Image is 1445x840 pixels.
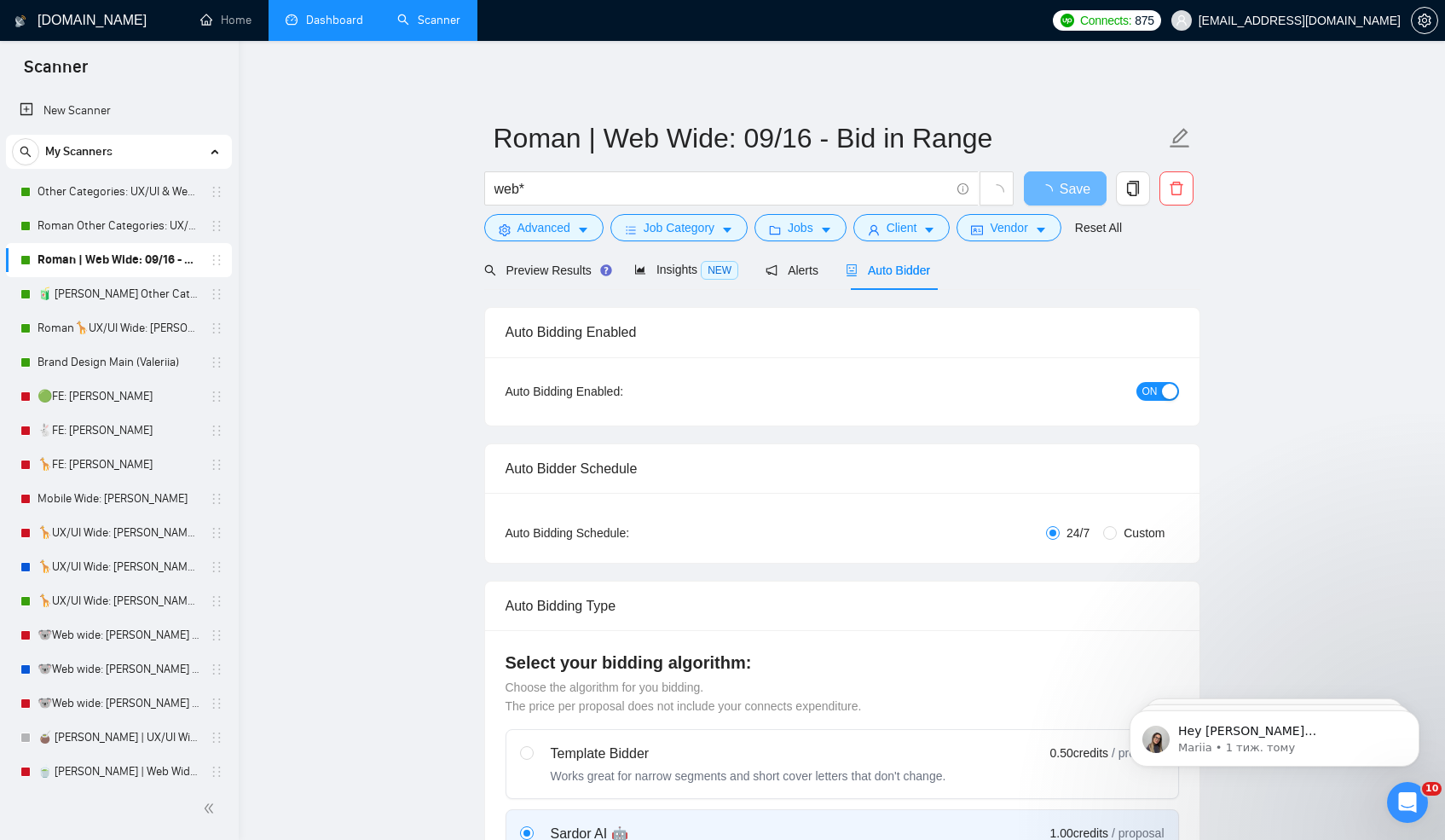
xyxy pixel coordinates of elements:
[769,223,781,236] span: folder
[1160,181,1193,196] span: delete
[506,651,1179,675] h4: Select your bidding algorithm:
[634,264,646,275] span: area-chart
[517,218,570,237] span: Advanced
[853,214,951,241] button: userClientcaret-down
[551,768,946,785] div: Works great for narrow segments and short cover letters that don't change.
[1117,181,1149,196] span: copy
[38,277,199,311] a: 🧃 [PERSON_NAME] Other Categories 09.12: UX/UI & Web design
[210,560,223,574] span: holder
[210,663,223,676] span: holder
[1050,744,1108,762] span: 0.50 credits
[210,765,223,779] span: holder
[38,175,199,209] a: Other Categories: UX/UI & Web design [PERSON_NAME]
[957,214,1061,241] button: idcardVendorcaret-down
[923,223,935,236] span: caret-down
[484,264,496,276] span: search
[971,223,983,236] span: idcard
[38,311,199,345] a: Roman🦒UX/UI Wide: [PERSON_NAME] 03/07 quest 22/09
[13,146,38,158] span: search
[1411,7,1438,34] button: setting
[887,218,917,237] span: Client
[210,424,223,437] span: holder
[38,448,199,482] a: 🦒FE: [PERSON_NAME]
[499,223,511,236] span: setting
[210,697,223,710] span: holder
[1024,171,1107,206] button: Save
[45,135,113,169] span: My Scanners
[20,94,218,128] a: New Scanner
[74,49,292,334] span: Hey [PERSON_NAME][EMAIL_ADDRESS][PERSON_NAME][DOMAIN_NAME], Looks like your Upwork agency [PERSON...
[1039,184,1060,198] span: loading
[210,594,223,608] span: holder
[846,264,930,277] span: Auto Bidder
[1104,675,1445,794] iframe: Intercom notifications повідомлення
[1080,11,1131,30] span: Connects:
[766,264,777,276] span: notification
[397,13,460,27] a: searchScanner
[625,223,637,236] span: bars
[1075,218,1122,237] a: Reset All
[1142,382,1158,401] span: ON
[38,243,199,277] a: Roman | Web Wide: 09/16 - Bid in Range
[1176,14,1188,26] span: user
[286,13,363,27] a: dashboardDashboard
[1412,14,1437,27] span: setting
[210,458,223,472] span: holder
[38,686,199,721] a: 🐨Web wide: [PERSON_NAME] 03/07 humor trigger
[210,219,223,233] span: holder
[38,618,199,652] a: 🐨Web wide: [PERSON_NAME] 03/07 old але перест на веб проф
[551,744,946,764] div: Template Bidder
[38,516,199,550] a: 🦒UX/UI Wide: [PERSON_NAME] 03/07 old
[990,218,1027,237] span: Vendor
[484,264,607,277] span: Preview Results
[210,390,223,403] span: holder
[1169,127,1191,149] span: edit
[210,356,223,369] span: holder
[38,345,199,379] a: Brand Design Main (Valeriia)
[506,524,730,542] div: Auto Bidding Schedule:
[210,731,223,744] span: holder
[610,214,748,241] button: barsJob Categorycaret-down
[1116,171,1150,206] button: copy
[12,138,39,165] button: search
[494,117,1165,159] input: Scanner name...
[1035,223,1047,236] span: caret-down
[1159,171,1194,206] button: delete
[634,263,738,276] span: Insights
[210,253,223,267] span: holder
[820,223,832,236] span: caret-down
[1387,782,1428,823] iframe: Intercom live chat
[506,681,862,713] span: Choose the algorithm for you bidding. The price per proposal does not include your connects expen...
[38,379,199,414] a: 🟢FE: [PERSON_NAME]
[38,550,199,584] a: 🦒UX/UI Wide: [PERSON_NAME] 03/07 portfolio
[200,13,251,27] a: homeHome
[38,652,199,686] a: 🐨Web wide: [PERSON_NAME] 03/07 bid in range
[10,55,101,90] span: Scanner
[788,218,813,237] span: Jobs
[846,264,858,276] span: robot
[701,261,738,280] span: NEW
[598,263,614,278] div: Tooltip anchor
[506,444,1179,493] div: Auto Bidder Schedule
[868,223,880,236] span: user
[577,223,589,236] span: caret-down
[494,178,950,200] input: Search Freelance Jobs...
[14,8,26,35] img: logo
[957,183,968,194] span: info-circle
[203,800,220,817] span: double-left
[210,185,223,199] span: holder
[1135,11,1153,30] span: 875
[754,214,847,241] button: folderJobscaret-down
[989,184,1004,200] span: loading
[210,526,223,540] span: holder
[74,66,294,81] p: Message from Mariia, sent 1 тиж. тому
[484,214,604,241] button: settingAdvancedcaret-down
[1061,14,1074,27] img: upwork-logo.png
[38,721,199,755] a: 🧉 [PERSON_NAME] | UX/UI Wide: 31/07 - Bid in Range
[38,755,199,789] a: 🍵 [PERSON_NAME] | Web Wide: 23/07 - Bid in Range
[506,308,1179,356] div: Auto Bidding Enabled
[1422,782,1442,796] span: 10
[1060,178,1090,200] span: Save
